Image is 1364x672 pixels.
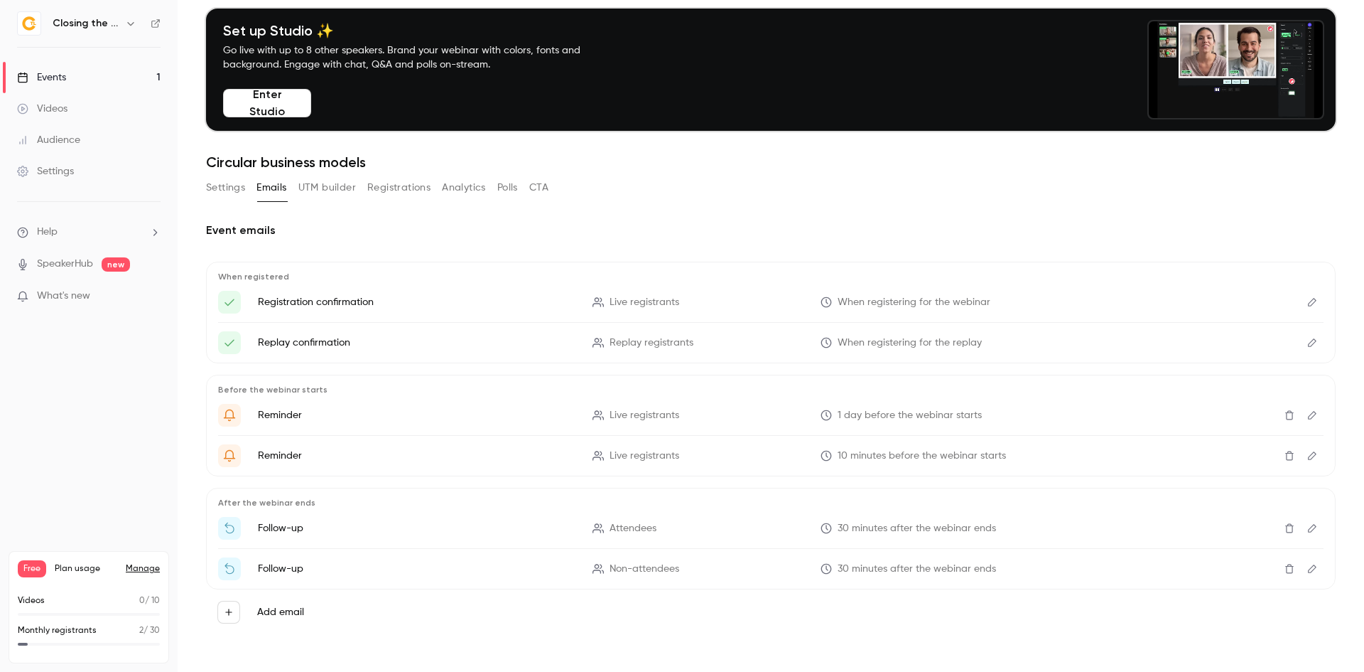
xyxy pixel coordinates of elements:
[610,521,656,536] span: Attendees
[1301,404,1324,427] button: Edit
[1278,558,1301,580] button: Delete
[206,154,1336,171] h1: Circular business models
[258,562,575,576] p: Follow-up
[17,70,66,85] div: Events
[298,176,356,199] button: UTM builder
[529,176,548,199] button: CTA
[126,563,160,575] a: Manage
[610,408,679,423] span: Live registrants
[497,176,518,199] button: Polls
[1301,331,1324,354] button: Edit
[1301,558,1324,580] button: Edit
[367,176,431,199] button: Registrations
[838,408,982,423] span: 1 day before the webinar starts
[218,384,1324,395] p: Before the webinar starts
[1278,517,1301,540] button: Delete
[17,225,161,240] li: help-dropdown-opener
[139,624,160,637] p: / 30
[1301,517,1324,540] button: Edit
[256,176,286,199] button: Emails
[258,295,575,309] p: Registration confirmation
[55,563,117,575] span: Plan usage
[1301,444,1324,467] button: Edit
[257,605,304,619] label: Add email
[1278,404,1301,427] button: Delete
[610,562,679,577] span: Non-attendees
[37,225,58,240] span: Help
[838,449,1006,464] span: 10 minutes before the webinar starts
[53,16,119,31] h6: Closing the Loop
[838,336,982,351] span: When registering for the replay
[102,257,130,272] span: new
[18,560,46,577] span: Free
[1278,444,1301,467] button: Delete
[17,164,74,178] div: Settings
[442,176,486,199] button: Analytics
[258,408,575,422] p: Reminder
[218,404,1324,427] li: Get Ready for '{{ event_name }}' tomorrow!
[17,102,67,116] div: Videos
[144,290,161,303] iframe: Noticeable Trigger
[206,176,245,199] button: Settings
[218,517,1324,540] li: Thanks for attending {{ event_name }}
[218,271,1324,282] p: When registered
[37,257,93,272] a: SpeakerHub
[218,497,1324,508] p: After the webinar ends
[37,289,90,304] span: What's new
[610,295,679,310] span: Live registrants
[838,562,996,577] span: 30 minutes after the webinar ends
[18,12,40,35] img: Closing the Loop
[838,295,990,310] span: When registering for the webinar
[139,594,160,607] p: / 10
[18,624,97,637] p: Monthly registrants
[206,222,1336,239] h2: Event emails
[218,558,1324,580] li: Watch the replay of {{ event_name }}
[258,449,575,463] p: Reminder
[838,521,996,536] span: 30 minutes after the webinar ends
[610,449,679,464] span: Live registrants
[18,594,45,607] p: Videos
[1301,291,1324,314] button: Edit
[223,43,614,72] p: Go live with up to 8 other speakers. Brand your webinar with colors, fonts and background. Engage...
[223,22,614,39] h4: Set up Studio ✨
[218,331,1324,354] li: Here's your access link to {{ event_name }}!
[218,444,1324,467] li: {{ event_name }} is about to go live
[223,89,311,117] button: Enter Studio
[17,133,80,147] div: Audience
[218,291,1324,314] li: Here's your access link to {{ event_name }}!
[139,626,144,635] span: 2
[610,336,693,351] span: Replay registrants
[258,336,575,350] p: Replay confirmation
[139,597,145,605] span: 0
[258,521,575,535] p: Follow-up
